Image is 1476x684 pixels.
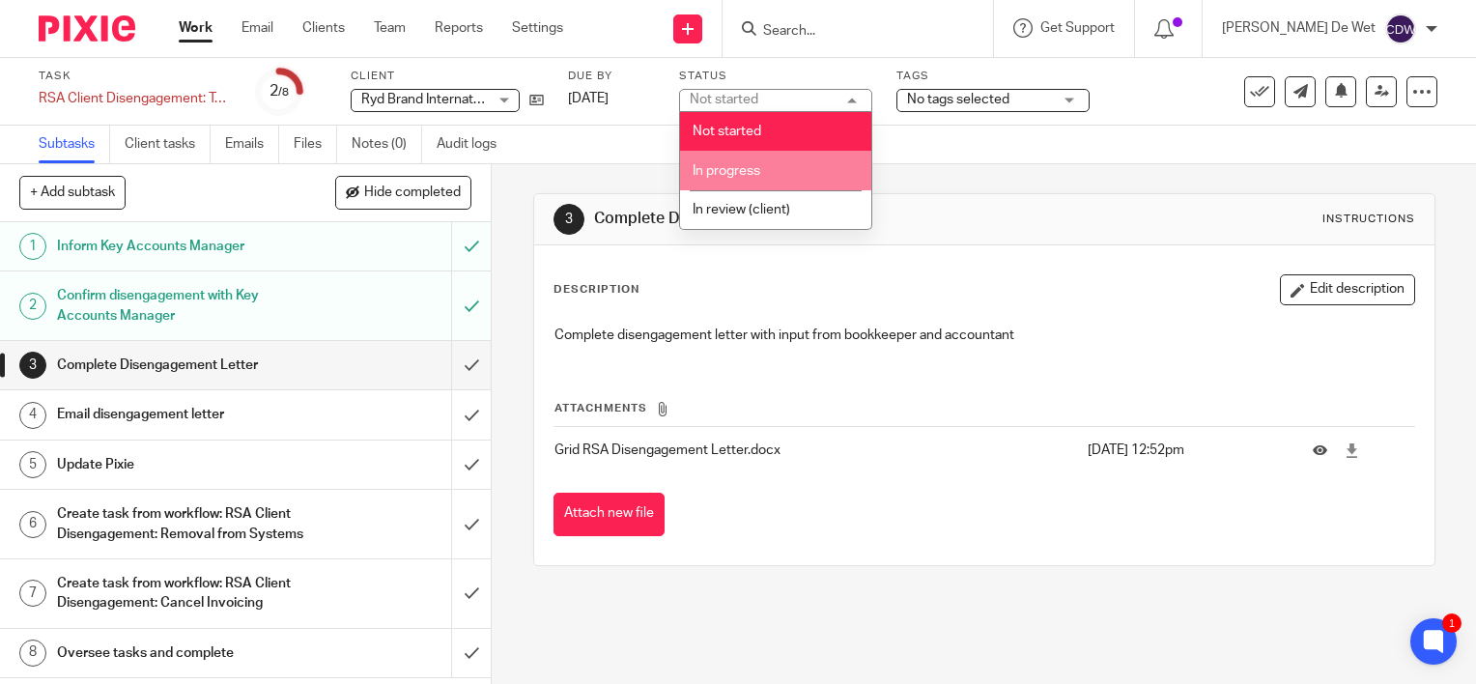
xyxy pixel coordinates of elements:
[57,232,307,261] h1: Inform Key Accounts Manager
[679,69,872,84] label: Status
[693,125,761,138] span: Not started
[1322,212,1415,227] div: Instructions
[278,87,289,98] small: /8
[270,80,289,102] div: 2
[554,326,1414,345] p: Complete disengagement letter with input from bookkeeper and accountant
[225,126,279,163] a: Emails
[1345,441,1359,460] a: Download
[39,15,135,42] img: Pixie
[57,351,307,380] h1: Complete Disengagement Letter
[907,93,1009,106] span: No tags selected
[19,402,46,429] div: 4
[554,441,1077,460] p: Grid RSA Disengagement Letter.docx
[39,89,232,108] div: RSA Client Disengagement: Team Leader
[594,209,1025,229] h1: Complete Disengagement Letter
[1442,613,1462,633] div: 1
[435,18,483,38] a: Reports
[553,282,639,298] p: Description
[57,499,307,549] h1: Create task from workflow: RSA Client Disengagement: Removal from Systems
[1280,274,1415,305] button: Edit description
[19,176,126,209] button: + Add subtask
[361,93,604,106] span: Ryd Brand International PTY Ltd - G2323
[294,126,337,163] a: Files
[554,403,647,413] span: Attachments
[568,69,655,84] label: Due by
[57,400,307,429] h1: Email disengagement letter
[374,18,406,38] a: Team
[364,185,461,201] span: Hide completed
[57,639,307,668] h1: Oversee tasks and complete
[1088,441,1284,460] p: [DATE] 12:52pm
[19,293,46,320] div: 2
[335,176,471,209] button: Hide completed
[19,233,46,260] div: 1
[351,69,544,84] label: Client
[693,164,760,178] span: In progress
[761,23,935,41] input: Search
[19,451,46,478] div: 5
[39,126,110,163] a: Subtasks
[568,92,609,105] span: [DATE]
[437,126,511,163] a: Audit logs
[690,93,758,106] div: Not started
[693,203,790,216] span: In review (client)
[39,69,232,84] label: Task
[19,352,46,379] div: 3
[241,18,273,38] a: Email
[1222,18,1376,38] p: [PERSON_NAME] De Wet
[19,640,46,667] div: 8
[125,126,211,163] a: Client tasks
[553,204,584,235] div: 3
[57,450,307,479] h1: Update Pixie
[512,18,563,38] a: Settings
[302,18,345,38] a: Clients
[19,511,46,538] div: 6
[57,281,307,330] h1: Confirm disengagement with Key Accounts Manager
[352,126,422,163] a: Notes (0)
[1385,14,1416,44] img: svg%3E
[19,580,46,607] div: 7
[179,18,213,38] a: Work
[553,493,665,536] button: Attach new file
[896,69,1090,84] label: Tags
[57,569,307,618] h1: Create task from workflow: RSA Client Disengagement: Cancel Invoicing
[1040,21,1115,35] span: Get Support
